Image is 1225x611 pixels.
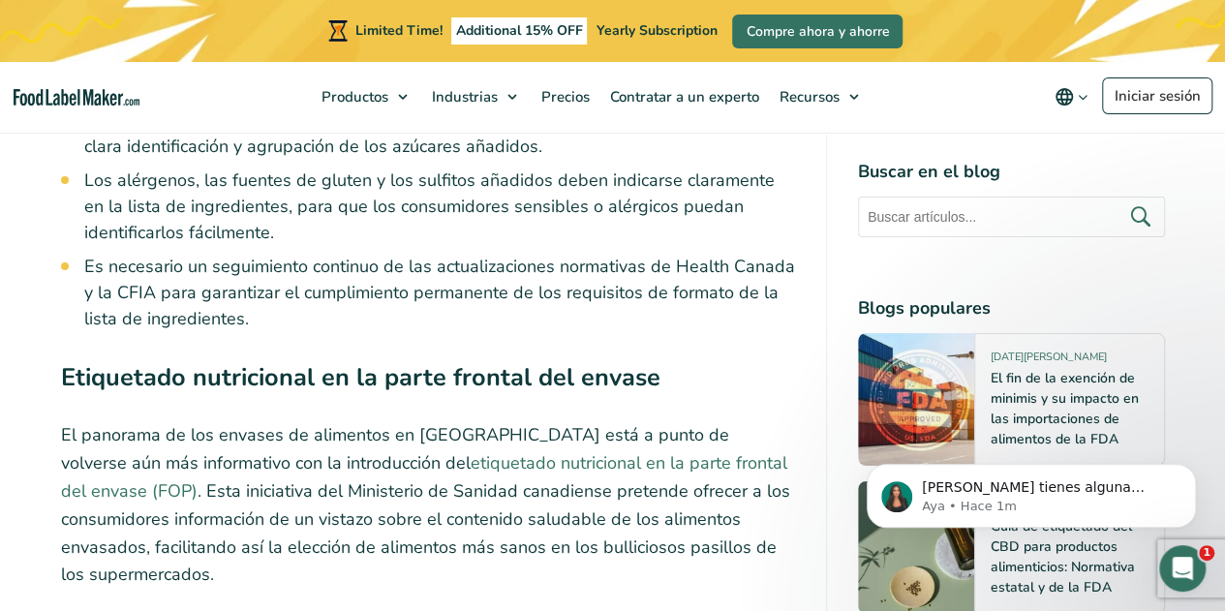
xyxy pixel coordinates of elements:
p: El panorama de los envases de alimentos en [GEOGRAPHIC_DATA] está a punto de volverse aún más inf... [61,421,795,589]
iframe: Intercom notifications mensaje [838,423,1225,559]
a: Compre ahora y ahorre [732,15,903,48]
span: Precios [536,87,592,107]
span: Industrias [426,87,500,107]
span: Contratar a un experto [604,87,761,107]
h4: Blogs populares [858,295,1165,321]
a: Productos [312,62,417,132]
span: [DATE][PERSON_NAME] [991,350,1107,372]
iframe: Intercom live chat [1159,545,1206,592]
a: Precios [532,62,596,132]
a: Iniciar sesión [1102,77,1212,114]
li: Los alérgenos, las fuentes de gluten y los sulfitos añadidos deben indicarse claramente en la lis... [84,168,795,246]
a: Industrias [422,62,527,132]
span: Productos [316,87,390,107]
input: Buscar artículos... [858,197,1165,237]
span: Limited Time! [355,21,443,40]
a: Recursos [770,62,869,132]
li: Es fundamental respetar el formato actualizado de las listas de ingredientes, incluida la clara i... [84,107,795,160]
strong: Etiquetado nutricional en la parte frontal del envase [61,360,660,394]
span: Additional 15% OFF [451,17,588,45]
a: Contratar a un experto [600,62,765,132]
a: etiquetado nutricional en la parte frontal del envase (FOP) [61,451,787,503]
a: El fin de la exención de minimis y su impacto en las importaciones de alimentos de la FDA [991,369,1139,448]
span: Recursos [774,87,842,107]
h4: Buscar en el blog [858,159,1165,185]
li: Es necesario un seguimiento continuo de las actualizaciones normativas de Health Canada y la CFIA... [84,254,795,332]
span: Yearly Subscription [596,21,717,40]
span: 1 [1199,545,1214,561]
